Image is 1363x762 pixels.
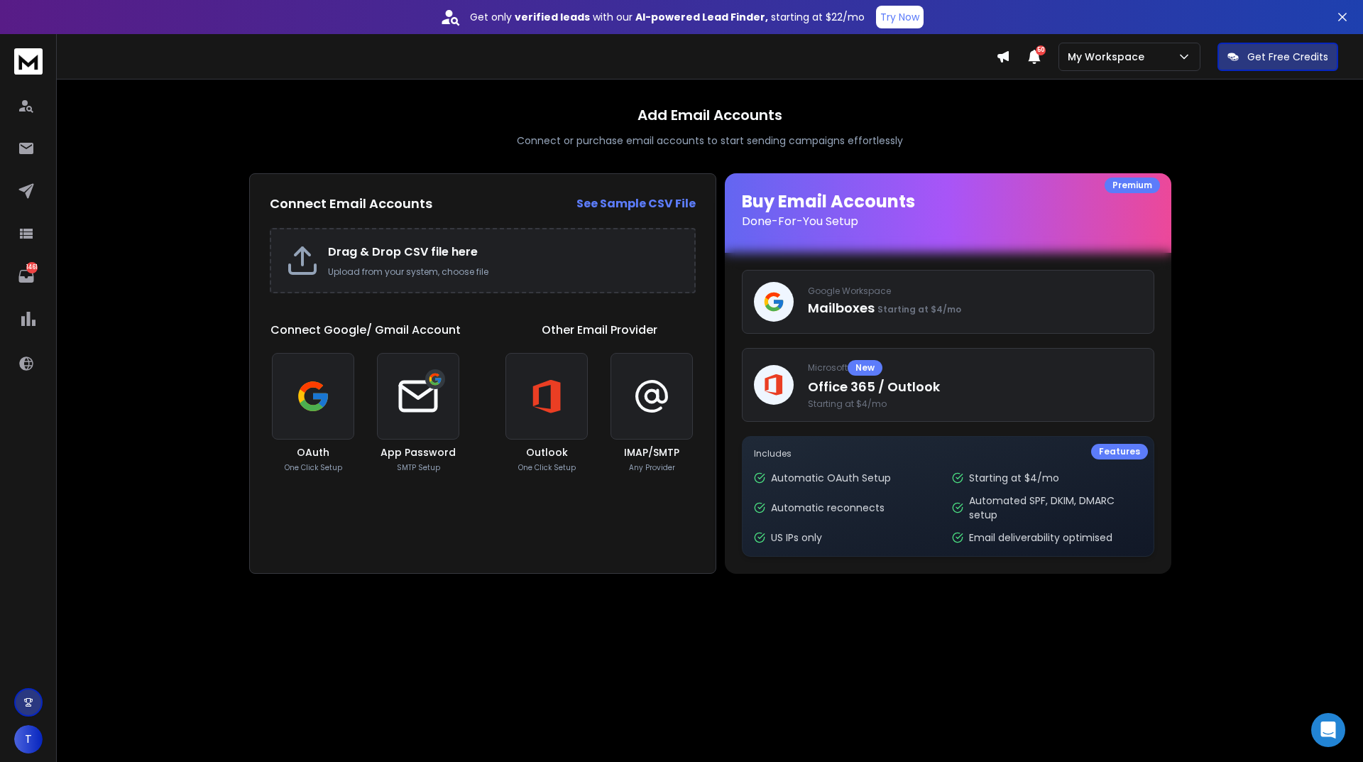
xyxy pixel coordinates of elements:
p: Microsoft [808,360,1142,376]
button: T [14,725,43,753]
p: Automated SPF, DKIM, DMARC setup [969,494,1142,522]
p: Try Now [880,10,919,24]
h3: IMAP/SMTP [624,445,679,459]
h1: Connect Google/ Gmail Account [270,322,461,339]
h2: Connect Email Accounts [270,194,432,214]
p: 1461 [26,262,38,273]
span: 50 [1036,45,1046,55]
p: Connect or purchase email accounts to start sending campaigns effortlessly [517,134,903,148]
h3: App Password [381,445,456,459]
p: Email deliverability optimised [969,530,1112,545]
p: Done-For-You Setup [742,213,1154,230]
p: Get only with our starting at $22/mo [470,10,865,24]
button: Get Free Credits [1217,43,1338,71]
p: Any Provider [629,462,675,473]
a: 1461 [12,262,40,290]
div: Premium [1105,178,1160,193]
p: Mailboxes [808,298,1142,318]
p: Get Free Credits [1247,50,1328,64]
p: Upload from your system, choose file [328,266,680,278]
h3: Outlook [526,445,568,459]
p: One Click Setup [285,462,342,473]
span: Starting at $4/mo [808,398,1142,410]
p: Starting at $4/mo [969,471,1059,485]
h3: OAuth [297,445,329,459]
p: Includes [754,448,1142,459]
h1: Other Email Provider [542,322,657,339]
span: Starting at $4/mo [877,303,961,315]
a: See Sample CSV File [576,195,696,212]
h1: Add Email Accounts [637,105,782,125]
p: My Workspace [1068,50,1150,64]
p: Google Workspace [808,285,1142,297]
button: Try Now [876,6,924,28]
p: US IPs only [771,530,822,545]
strong: AI-powered Lead Finder, [635,10,768,24]
div: Features [1091,444,1148,459]
p: SMTP Setup [397,462,440,473]
strong: verified leads [515,10,590,24]
img: logo [14,48,43,75]
h1: Buy Email Accounts [742,190,1154,230]
p: Automatic reconnects [771,501,885,515]
h2: Drag & Drop CSV file here [328,244,680,261]
div: Open Intercom Messenger [1311,713,1345,747]
p: One Click Setup [518,462,576,473]
p: Automatic OAuth Setup [771,471,891,485]
div: New [848,360,882,376]
p: Office 365 / Outlook [808,377,1142,397]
